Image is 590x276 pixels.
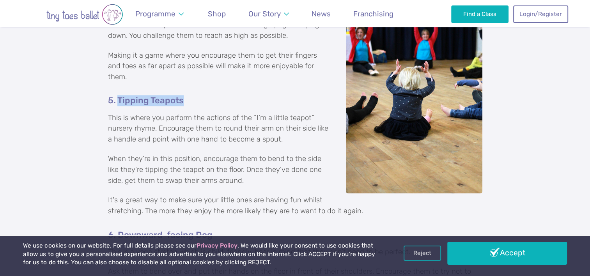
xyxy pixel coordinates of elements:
[135,9,175,18] span: Programme
[108,230,482,241] h5: 6. Downward-facing Dog
[204,5,230,23] a: Shop
[108,19,482,41] p: This child-friendly stretch can either be standing upright or lying down. You challenge them to r...
[350,5,397,23] a: Franchising
[312,9,331,18] span: News
[404,246,441,260] a: Reject
[208,9,226,18] span: Shop
[245,5,292,23] a: Our Story
[447,242,567,264] a: Accept
[108,50,482,83] p: Making it a game where you encourage them to get their fingers and toes as far apart as possible ...
[513,5,568,23] a: Login/Register
[23,242,376,267] p: We use cookies on our website. For full details please see our . We would like your consent to us...
[108,113,482,145] p: This is where you perform the actions of the “I’m a little teapot” nursery rhyme. Encourage them ...
[22,4,147,25] img: tiny toes ballet
[108,195,482,216] p: It's a great way to make sure your little ones are having fun whilst stretching. The more they en...
[196,242,237,249] a: Privacy Policy
[451,5,508,23] a: Find a Class
[108,95,482,106] h5: 5. Tipping Teapots
[248,9,281,18] span: Our Story
[346,2,482,193] img: Stretches to do with your children at home
[308,5,335,23] a: News
[108,154,482,186] p: When they’re in this position, encourage them to bend to the side like they're tipping the teapot...
[132,5,188,23] a: Programme
[353,9,393,18] span: Franchising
